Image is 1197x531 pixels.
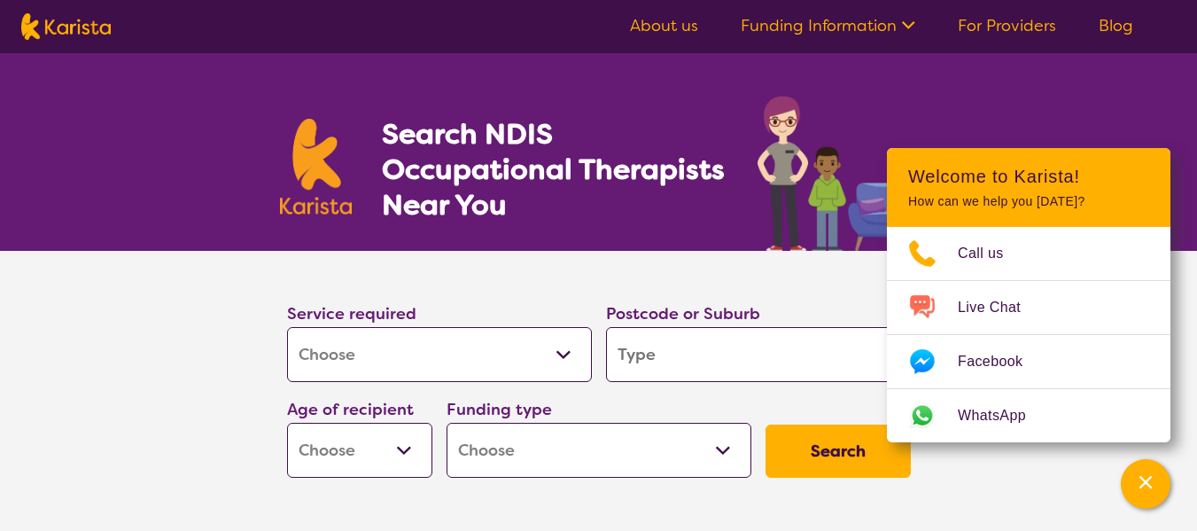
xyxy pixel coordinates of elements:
label: Age of recipient [287,399,414,420]
a: For Providers [958,15,1056,36]
a: Web link opens in a new tab. [887,389,1170,442]
label: Postcode or Suburb [606,303,760,324]
label: Service required [287,303,416,324]
a: Funding Information [741,15,915,36]
h2: Welcome to Karista! [908,166,1149,187]
a: Blog [1099,15,1133,36]
ul: Choose channel [887,227,1170,442]
p: How can we help you [DATE]? [908,194,1149,209]
button: Channel Menu [1121,459,1170,509]
button: Search [766,425,911,478]
span: Live Chat [958,294,1042,321]
span: Call us [958,240,1025,267]
label: Funding type [447,399,552,420]
img: Karista logo [280,119,353,215]
a: About us [630,15,698,36]
h1: Search NDIS Occupational Therapists Near You [382,116,727,223]
img: Karista logo [21,13,111,40]
input: Type [606,327,911,382]
span: WhatsApp [958,402,1047,429]
div: Channel Menu [887,148,1170,442]
img: occupational-therapy [758,96,918,251]
span: Facebook [958,348,1044,375]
